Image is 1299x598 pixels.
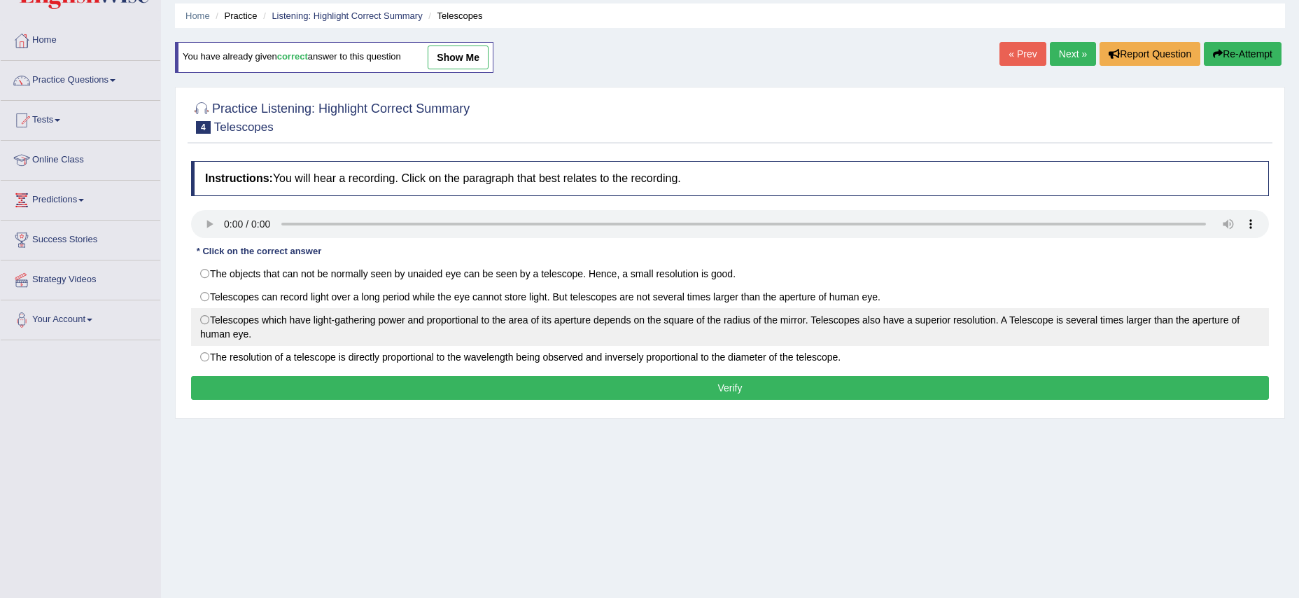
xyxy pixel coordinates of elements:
a: Strategy Videos [1,260,160,295]
a: Listening: Highlight Correct Summary [272,11,422,21]
a: « Prev [999,42,1046,66]
label: The objects that can not be normally seen by unaided eye can be seen by a telescope. Hence, a sma... [191,262,1269,286]
label: Telescopes which have light-gathering power and proportional to the area of its aperture depends ... [191,308,1269,346]
h2: Practice Listening: Highlight Correct Summary [191,99,470,134]
button: Verify [191,376,1269,400]
a: Online Class [1,141,160,176]
a: Next » [1050,42,1096,66]
a: Success Stories [1,221,160,256]
a: Practice Questions [1,61,160,96]
button: Re-Attempt [1204,42,1282,66]
a: Tests [1,101,160,136]
button: Report Question [1100,42,1200,66]
b: correct [277,52,308,62]
li: Telescopes [425,9,482,22]
div: * Click on the correct answer [191,245,327,258]
h4: You will hear a recording. Click on the paragraph that best relates to the recording. [191,161,1269,196]
a: Your Account [1,300,160,335]
li: Practice [212,9,257,22]
a: Home [185,11,210,21]
a: show me [428,46,489,69]
div: You have already given answer to this question [175,42,493,73]
small: Telescopes [214,120,274,134]
b: Instructions: [205,172,273,184]
label: The resolution of a telescope is directly proportional to the wavelength being observed and inver... [191,345,1269,369]
label: Telescopes can record light over a long period while the eye cannot store light. But telescopes a... [191,285,1269,309]
a: Home [1,21,160,56]
a: Predictions [1,181,160,216]
span: 4 [196,121,211,134]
